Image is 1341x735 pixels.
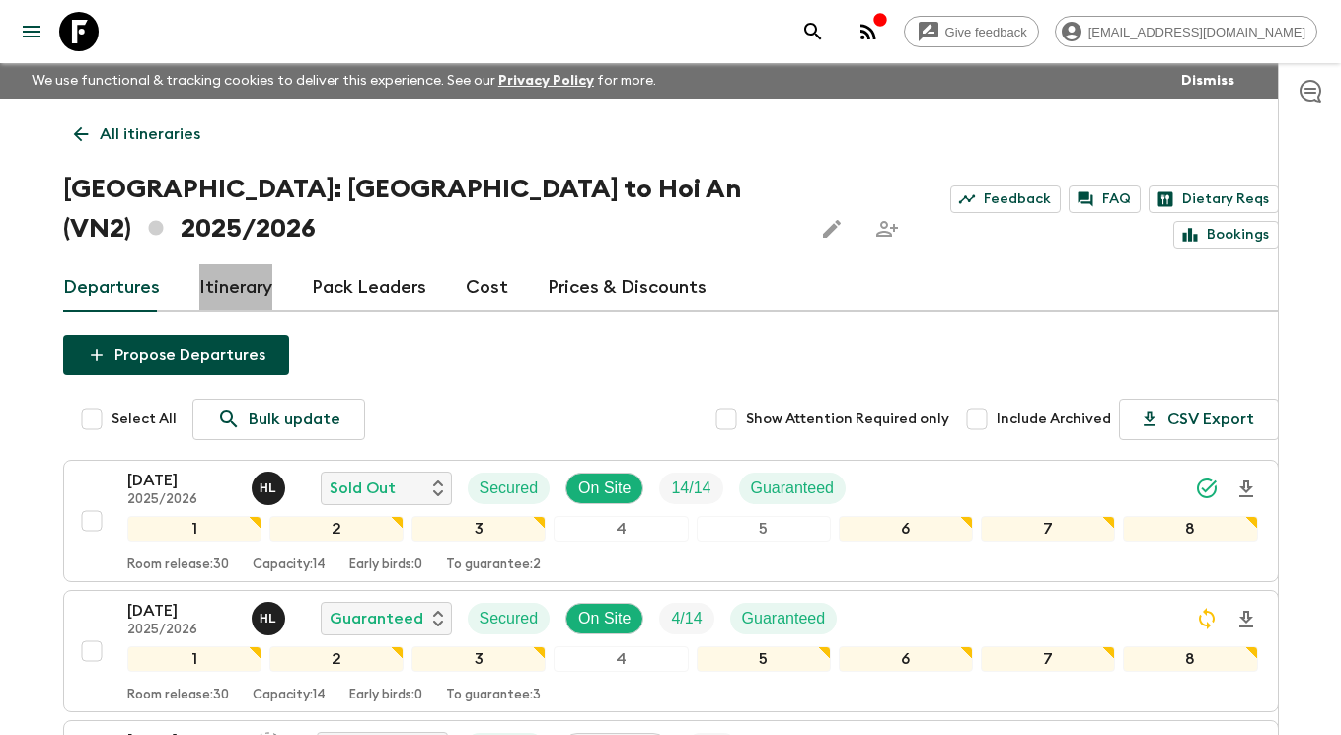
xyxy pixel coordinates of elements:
button: search adventures [793,12,833,51]
p: Guaranteed [751,477,835,500]
a: Departures [63,264,160,312]
p: [DATE] [127,469,236,492]
a: All itineraries [63,114,211,154]
p: Guaranteed [742,607,826,630]
a: Privacy Policy [498,74,594,88]
div: 8 [1123,516,1257,542]
div: 8 [1123,646,1257,672]
svg: Synced Successfully [1195,477,1219,500]
p: H L [260,611,276,626]
button: Propose Departures [63,335,289,375]
div: [EMAIL_ADDRESS][DOMAIN_NAME] [1055,16,1317,47]
button: Edit this itinerary [812,209,852,249]
span: Include Archived [997,409,1111,429]
p: All itineraries [100,122,200,146]
p: Guaranteed [330,607,423,630]
p: Room release: 30 [127,688,229,703]
div: 3 [411,646,546,672]
span: [EMAIL_ADDRESS][DOMAIN_NAME] [1078,25,1316,39]
span: Give feedback [934,25,1038,39]
div: 4 [554,646,688,672]
p: [DATE] [127,599,236,623]
div: Trip Fill [659,473,722,504]
div: Trip Fill [659,603,713,634]
span: Hoang Le Ngoc [252,608,289,624]
span: Select All [112,409,177,429]
a: Prices & Discounts [548,264,707,312]
svg: Download Onboarding [1234,608,1258,631]
div: 2 [269,646,404,672]
div: 2 [269,516,404,542]
button: [DATE]2025/2026Hoang Le NgocGuaranteedSecuredOn SiteTrip FillGuaranteed12345678Room release:30Cap... [63,590,1279,712]
p: On Site [578,607,631,630]
a: FAQ [1069,185,1141,213]
p: To guarantee: 3 [446,688,541,703]
div: 7 [981,646,1115,672]
div: 5 [697,646,831,672]
a: Dietary Reqs [1149,185,1279,213]
a: Give feedback [904,16,1039,47]
p: 2025/2026 [127,623,236,638]
div: On Site [565,603,643,634]
svg: Sync Required - Changes detected [1195,607,1219,630]
div: 6 [839,646,973,672]
p: On Site [578,477,631,500]
div: Secured [468,603,551,634]
p: 2025/2026 [127,492,236,508]
div: On Site [565,473,643,504]
div: 3 [411,516,546,542]
h1: [GEOGRAPHIC_DATA]: [GEOGRAPHIC_DATA] to Hoi An (VN2) 2025/2026 [63,170,796,249]
p: Early birds: 0 [349,688,422,703]
div: 5 [697,516,831,542]
a: Itinerary [199,264,272,312]
p: Capacity: 14 [253,557,326,573]
span: Show Attention Required only [746,409,949,429]
p: 4 / 14 [671,607,702,630]
div: Secured [468,473,551,504]
a: Bulk update [192,399,365,440]
p: Early birds: 0 [349,557,422,573]
button: Dismiss [1176,67,1239,95]
div: 7 [981,516,1115,542]
div: 4 [554,516,688,542]
p: 14 / 14 [671,477,710,500]
p: H L [260,480,276,496]
button: HL [252,602,289,635]
span: Share this itinerary [867,209,907,249]
p: Room release: 30 [127,557,229,573]
div: 1 [127,646,261,672]
div: 6 [839,516,973,542]
button: CSV Export [1119,399,1279,440]
p: Secured [480,477,539,500]
p: Secured [480,607,539,630]
button: HL [252,472,289,505]
svg: Download Onboarding [1234,478,1258,501]
p: Bulk update [249,407,340,431]
button: [DATE]2025/2026Hoang Le NgocSold OutSecuredOn SiteTrip FillGuaranteed12345678Room release:30Capac... [63,460,1279,582]
a: Bookings [1173,221,1279,249]
a: Pack Leaders [312,264,426,312]
a: Feedback [950,185,1061,213]
p: Capacity: 14 [253,688,326,703]
span: Hoang Le Ngoc [252,478,289,493]
div: 1 [127,516,261,542]
a: Cost [466,264,508,312]
p: Sold Out [330,477,396,500]
button: menu [12,12,51,51]
p: We use functional & tracking cookies to deliver this experience. See our for more. [24,63,664,99]
p: To guarantee: 2 [446,557,541,573]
